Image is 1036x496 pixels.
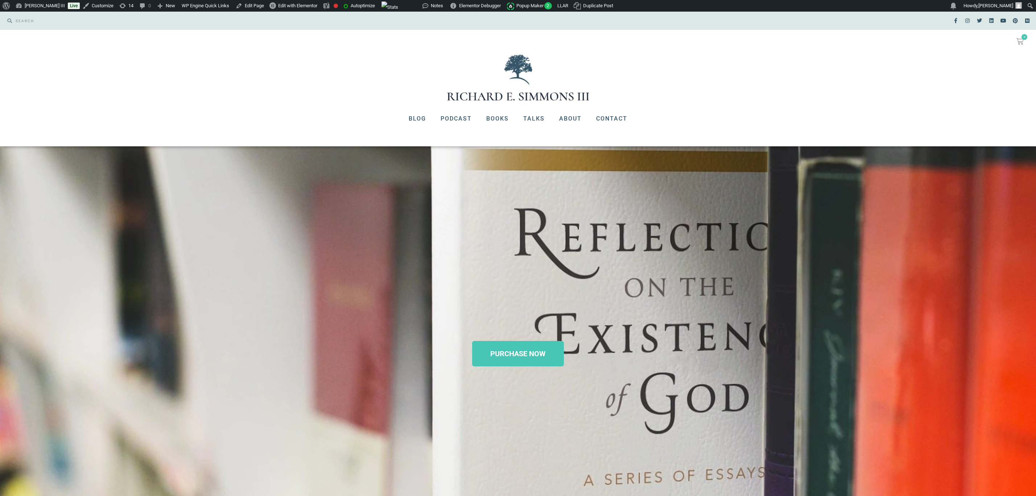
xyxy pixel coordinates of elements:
[278,3,317,8] span: Edit with Elementor
[433,109,479,128] a: Podcast
[381,1,398,13] img: Views over 48 hours. Click for more Jetpack Stats.
[589,109,635,128] a: Contact
[12,15,515,26] input: SEARCH
[68,3,80,9] a: Live
[334,4,338,8] div: Focus keyphrase not set
[516,109,552,128] a: Talks
[552,109,589,128] a: About
[544,2,552,9] span: 2
[401,109,433,128] a: Blog
[490,350,546,357] span: PURCHASE NOW
[1008,33,1032,49] a: 0
[472,341,564,366] a: PURCHASE NOW
[978,3,1013,8] span: [PERSON_NAME]
[1021,34,1027,40] span: 0
[479,109,516,128] a: Books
